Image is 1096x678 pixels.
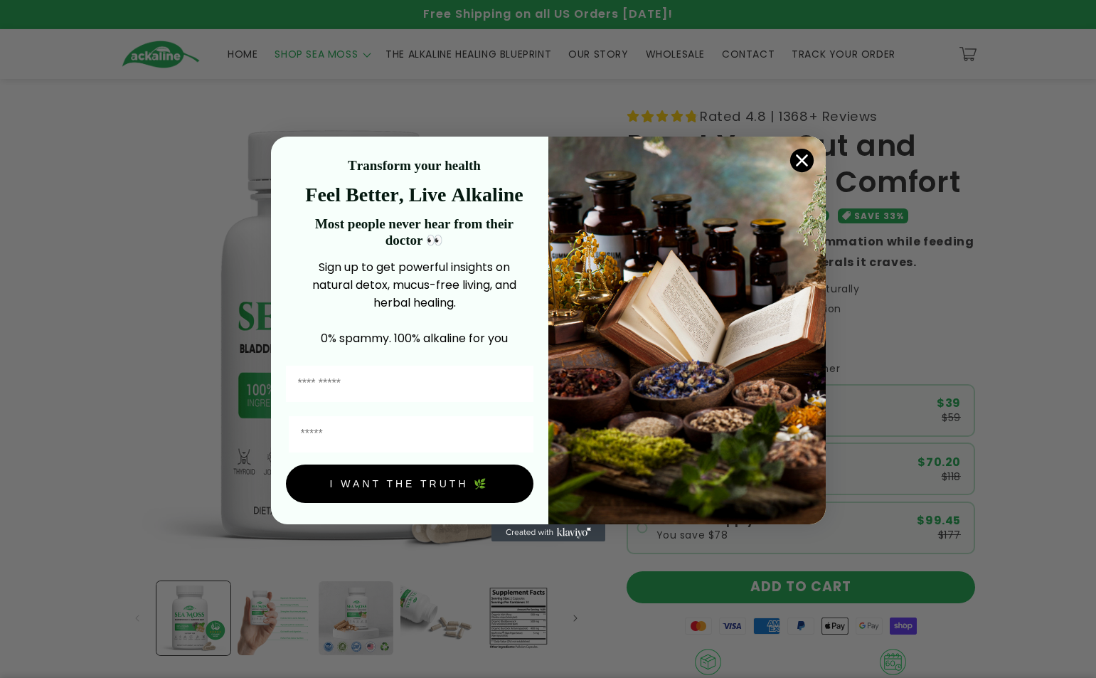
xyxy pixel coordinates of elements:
[548,137,826,524] img: 4a4a186a-b914-4224-87c7-990d8ecc9bca.jpeg
[305,184,523,206] strong: Feel Better, Live Alkaline
[315,216,514,248] strong: Most people never hear from their doctor 👀
[296,258,533,312] p: Sign up to get powerful insights on natural detox, mucus-free living, and herbal healing.
[296,329,533,347] p: 0% spammy. 100% alkaline for you
[491,524,605,541] a: Created with Klaviyo - opens in a new tab
[286,465,533,503] button: I WANT THE TRUTH 🌿
[289,416,533,452] input: Email
[286,366,533,402] input: First Name
[789,148,814,173] button: Close dialog
[348,158,481,173] strong: Transform your health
